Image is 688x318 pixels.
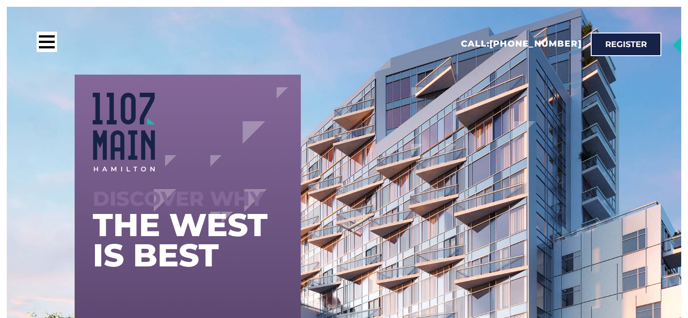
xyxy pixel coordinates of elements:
div: Discover why [93,190,283,208]
h2: Call: [461,38,582,50]
a: Register [591,33,661,56]
span: Register [605,40,647,48]
a: [PHONE_NUMBER] [489,38,581,49]
h1: the west is best [93,210,283,271]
